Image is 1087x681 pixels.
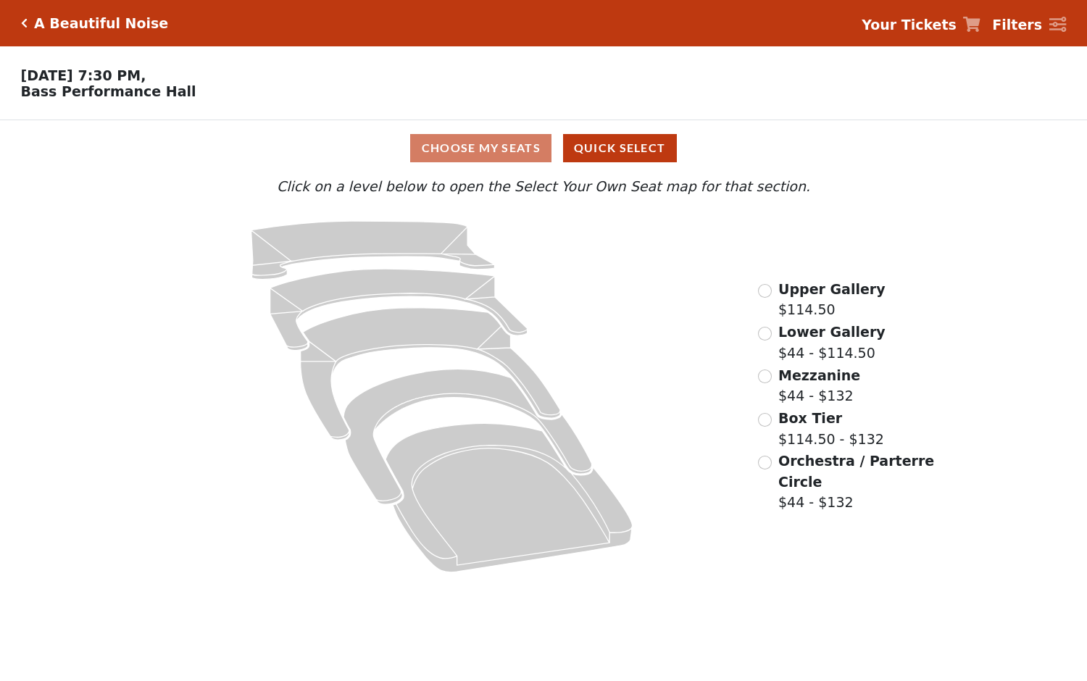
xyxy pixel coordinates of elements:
h5: A Beautiful Noise [34,15,168,32]
p: Click on a level below to open the Select Your Own Seat map for that section. [146,176,941,197]
strong: Filters [992,17,1042,33]
span: Orchestra / Parterre Circle [778,453,934,490]
path: Upper Gallery - Seats Available: 273 [251,221,494,280]
button: Quick Select [563,134,677,162]
span: Lower Gallery [778,324,886,340]
label: $44 - $132 [778,451,936,513]
label: $44 - $114.50 [778,322,886,363]
label: $114.50 [778,279,886,320]
a: Click here to go back to filters [21,18,28,28]
label: $44 - $132 [778,365,860,406]
a: Your Tickets [862,14,980,35]
label: $114.50 - $132 [778,408,884,449]
a: Filters [992,14,1066,35]
span: Box Tier [778,410,842,426]
strong: Your Tickets [862,17,957,33]
span: Upper Gallery [778,281,886,297]
path: Orchestra / Parterre Circle - Seats Available: 14 [386,424,633,572]
span: Mezzanine [778,367,860,383]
